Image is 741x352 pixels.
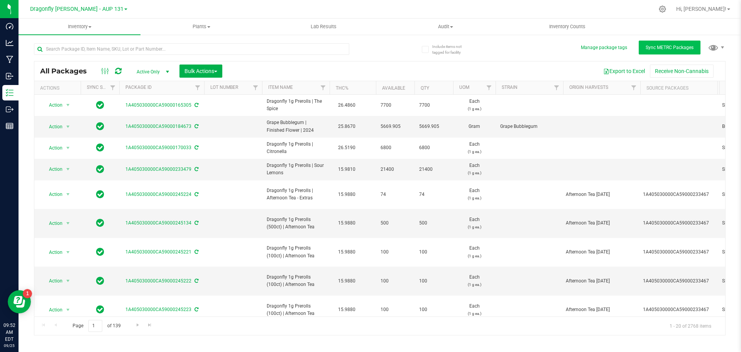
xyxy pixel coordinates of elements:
span: Dragonfly 1g Prerolls | Sour Lemons [267,162,325,177]
a: 1A405030000CA59000245222 [125,278,191,284]
span: Each [458,216,491,231]
button: Sync METRC Packages [639,41,700,54]
span: Dragonfly 1g Prerolls | Citronella [267,141,325,155]
a: Item Name [268,85,293,90]
button: Receive Non-Cannabis [650,65,714,78]
span: In Sync [96,164,104,175]
span: select [63,275,73,286]
span: 6800 [381,144,410,151]
div: Value 1: 1A405030000CA59000233467 [643,191,715,198]
span: Audit [385,23,506,30]
span: Each [458,141,491,155]
a: 1A405030000CA59000233479 [125,167,191,172]
span: Each [458,162,491,177]
span: Sync from Compliance System [193,249,198,255]
div: Value 1: Afternoon Tea 2024.10.01 [566,277,638,285]
inline-svg: Reports [6,122,14,130]
span: 7700 [419,102,448,109]
button: Manage package tags [581,44,627,51]
a: Filter [628,81,640,94]
span: 5669.905 [419,123,448,130]
div: Value 1: Afternoon Tea 2024.10.01 [566,191,638,198]
span: 74 [381,191,410,198]
span: 74 [419,191,448,198]
span: Sync from Compliance System [193,278,198,284]
a: 1A405030000CA59000245221 [125,249,191,255]
a: Go to the last page [144,320,156,330]
p: (1 g ea.) [458,105,491,112]
a: Filter [249,81,262,94]
span: select [63,218,73,229]
span: 26.5190 [334,142,359,153]
span: Each [458,274,491,288]
span: 500 [381,219,410,227]
a: 1A405030000CA59000184673 [125,124,191,129]
span: 100 [381,306,410,313]
span: Dragonfly 1g Prerolls (500ct) | Afternoon Tea [267,216,325,231]
span: select [63,121,73,132]
span: select [63,143,73,153]
inline-svg: Inbound [6,72,14,80]
a: Inventory [19,19,140,35]
a: Go to the next page [132,320,143,330]
span: Sync from Compliance System [193,220,198,226]
p: 09:52 AM EDT [3,322,15,343]
a: Filter [107,81,119,94]
span: Action [42,164,63,175]
span: Grape Bubblegum [500,123,558,130]
span: Sync from Compliance System [193,307,198,312]
div: Value 1: 1A405030000CA59000233467 [643,306,715,313]
a: Plants [140,19,262,35]
input: Search Package ID, Item Name, SKU, Lot or Part Number... [34,43,349,55]
div: Value 1: 1A405030000CA59000233467 [643,248,715,256]
span: 100 [381,277,410,285]
span: Hi, [PERSON_NAME]! [676,6,726,12]
a: THC% [336,85,349,91]
a: Strain [502,85,518,90]
inline-svg: Inventory [6,89,14,97]
span: Include items not tagged for facility [432,44,471,55]
a: 1A405030000CA59000245224 [125,192,191,197]
a: 1A405030000CA59000170033 [125,145,191,150]
p: 09/25 [3,343,15,349]
div: Value 1: Afternoon Tea 2024.10.01 [566,306,638,313]
span: In Sync [96,247,104,257]
span: 5669.905 [381,123,410,130]
span: 15.9880 [334,275,359,287]
p: (1 g ea.) [458,169,491,177]
span: Sync from Compliance System [193,102,198,108]
span: In Sync [96,121,104,132]
span: Sync from Compliance System [193,167,198,172]
a: Package ID [125,85,152,90]
p: (1 g ea.) [458,281,491,288]
span: Plants [141,23,262,30]
span: Lab Results [300,23,347,30]
p: (1 g ea.) [458,194,491,202]
span: Bulk Actions [184,68,217,74]
span: select [63,164,73,175]
span: Action [42,304,63,315]
span: 15.9880 [334,218,359,229]
inline-svg: Manufacturing [6,56,14,63]
a: Filter [317,81,330,94]
span: Dragonfly 1g Prerolls (100ct) | Afternoon Tea [267,245,325,259]
span: Each [458,245,491,259]
div: Value 1: 1A405030000CA59000233467 [643,277,715,285]
span: Page of 139 [66,320,127,332]
p: (1 g ea.) [458,148,491,155]
span: Dragonfly 1g Prerolls (100ct) | Afternoon Tea [267,274,325,288]
span: select [63,189,73,200]
button: Export to Excel [598,65,650,78]
span: In Sync [96,275,104,286]
div: Manage settings [658,5,667,13]
span: 21400 [381,166,410,173]
span: select [63,100,73,111]
a: Qty [421,85,429,91]
span: Sync from Compliance System [193,124,198,129]
div: Value 1: Afternoon Tea 2024.10.01 [566,219,638,227]
span: Action [42,143,63,153]
a: Origin Harvests [569,85,608,90]
span: Each [458,187,491,202]
span: 25.8670 [334,121,359,132]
